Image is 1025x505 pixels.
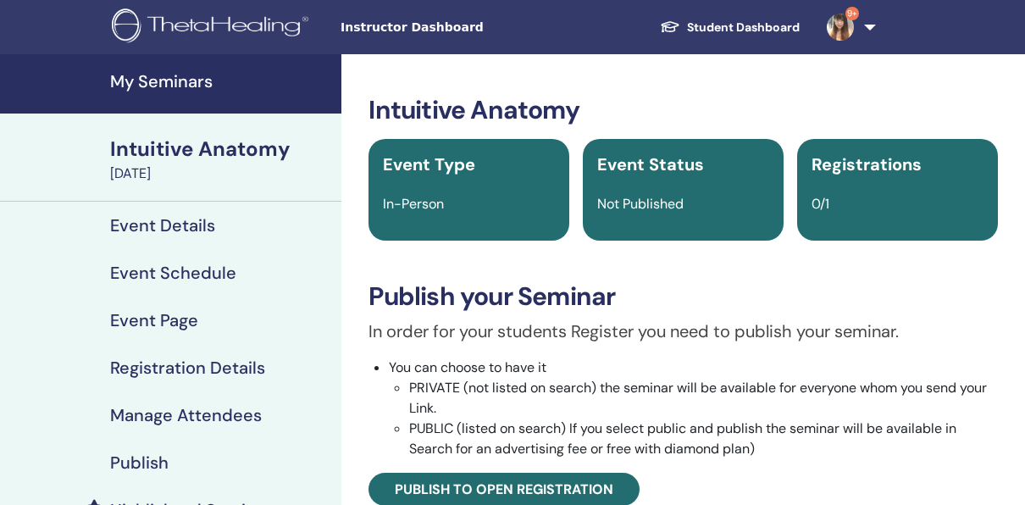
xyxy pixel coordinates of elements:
[812,195,829,213] span: 0/1
[110,405,262,425] h4: Manage Attendees
[383,195,444,213] span: In-Person
[110,310,198,330] h4: Event Page
[389,358,998,459] li: You can choose to have it
[660,19,680,34] img: graduation-cap-white.svg
[110,452,169,473] h4: Publish
[110,215,215,236] h4: Event Details
[827,14,854,41] img: default.png
[409,378,998,419] li: PRIVATE (not listed on search) the seminar will be available for everyone whom you send your Link.
[368,319,998,344] p: In order for your students Register you need to publish your seminar.
[646,12,813,43] a: Student Dashboard
[110,358,265,378] h4: Registration Details
[110,135,331,164] div: Intuitive Anatomy
[395,480,613,498] span: Publish to open registration
[368,281,998,312] h3: Publish your Seminar
[368,95,998,125] h3: Intuitive Anatomy
[845,7,859,20] span: 9+
[812,153,922,175] span: Registrations
[597,195,684,213] span: Not Published
[409,419,998,459] li: PUBLIC (listed on search) If you select public and publish the seminar will be available in Searc...
[383,153,475,175] span: Event Type
[100,135,341,184] a: Intuitive Anatomy[DATE]
[110,71,331,92] h4: My Seminars
[112,8,314,47] img: logo.png
[597,153,704,175] span: Event Status
[341,19,595,36] span: Instructor Dashboard
[110,164,331,184] div: [DATE]
[110,263,236,283] h4: Event Schedule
